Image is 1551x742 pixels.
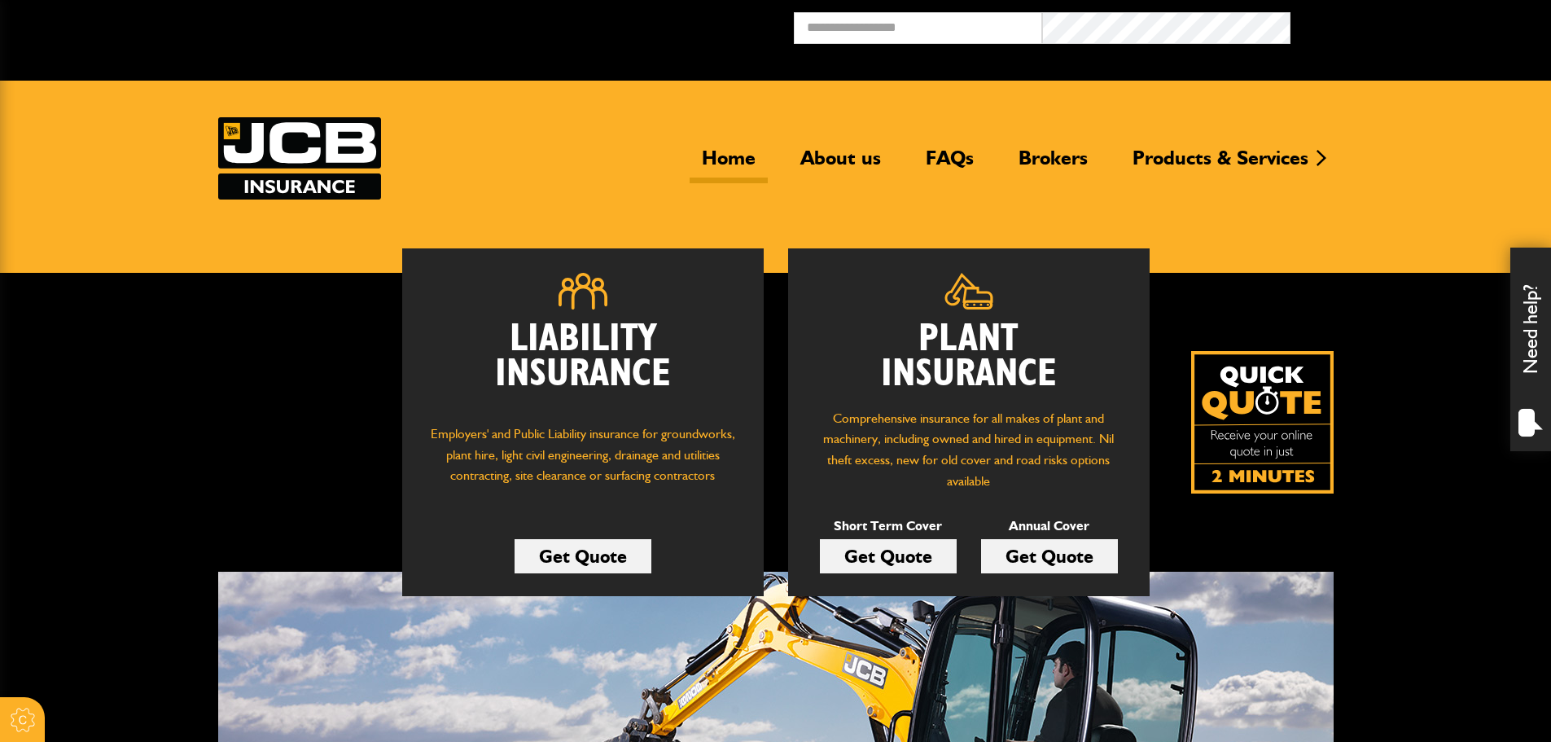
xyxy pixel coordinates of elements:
p: Comprehensive insurance for all makes of plant and machinery, including owned and hired in equipm... [813,408,1125,491]
a: FAQs [914,146,986,183]
a: About us [788,146,893,183]
a: Home [690,146,768,183]
h2: Liability Insurance [427,322,739,408]
button: Broker Login [1290,12,1539,37]
a: Get Quote [515,539,651,573]
p: Short Term Cover [820,516,957,537]
h2: Plant Insurance [813,322,1125,392]
img: JCB Insurance Services logo [218,117,381,200]
a: Brokers [1006,146,1100,183]
a: Get your insurance quote isn just 2-minutes [1191,351,1334,494]
p: Annual Cover [981,516,1118,537]
a: Get Quote [981,539,1118,573]
div: Need help? [1510,248,1551,451]
a: Products & Services [1120,146,1321,183]
a: JCB Insurance Services [218,117,381,200]
img: Quick Quote [1191,351,1334,494]
p: Employers' and Public Liability insurance for groundworks, plant hire, light civil engineering, d... [427,424,739,502]
a: Get Quote [820,539,957,573]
